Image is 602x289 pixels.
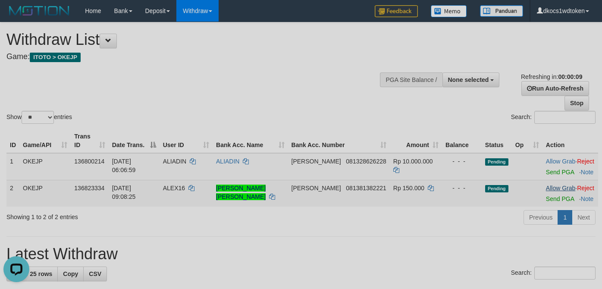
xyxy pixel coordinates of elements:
th: ID [6,129,19,153]
img: Button%20Memo.svg [431,5,467,17]
a: Note [581,169,594,176]
th: Op: activate to sort column ascending [512,129,542,153]
span: Refreshing in: [521,73,582,80]
span: Rp 150.000 [393,185,424,192]
th: Status [482,129,512,153]
td: OKEJP [19,153,71,180]
th: Bank Acc. Name: activate to sort column ascending [213,129,288,153]
input: Search: [534,267,596,280]
span: · [546,185,577,192]
span: None selected [448,76,489,83]
span: 136823334 [74,185,104,192]
a: CSV [83,267,107,281]
th: Action [542,129,598,153]
select: Showentries [22,111,54,124]
a: Stop [564,96,589,110]
th: User ID: activate to sort column ascending [160,129,213,153]
td: · [542,180,598,207]
a: Allow Grab [546,185,575,192]
td: OKEJP [19,180,71,207]
strong: 00:00:09 [558,73,582,80]
span: Rp 10.000.000 [393,158,433,165]
input: Search: [534,111,596,124]
img: panduan.png [480,5,523,17]
label: Show entries [6,111,72,124]
a: Run Auto-Refresh [521,81,589,96]
a: Reject [577,158,594,165]
th: Trans ID: activate to sort column ascending [71,129,108,153]
div: - - - [445,184,478,192]
span: ALIADIN [163,158,186,165]
td: 2 [6,180,19,207]
button: Open LiveChat chat widget [3,3,29,29]
a: ALIADIN [216,158,239,165]
label: Search: [511,111,596,124]
div: Showing 1 to 2 of 2 entries [6,209,245,221]
a: Note [581,195,594,202]
img: Feedback.jpg [375,5,418,17]
img: MOTION_logo.png [6,4,72,17]
a: Reject [577,185,594,192]
span: ALEX16 [163,185,185,192]
td: 1 [6,153,19,180]
a: [PERSON_NAME] [PERSON_NAME] [216,185,266,200]
span: Pending [485,158,508,166]
span: [PERSON_NAME] [292,185,341,192]
span: ITOTO > OKEJP [30,53,81,62]
button: None selected [442,72,500,87]
span: Pending [485,185,508,192]
span: [DATE] 06:06:59 [112,158,136,173]
th: Date Trans.: activate to sort column descending [109,129,160,153]
a: Allow Grab [546,158,575,165]
a: Copy [57,267,84,281]
a: Next [572,210,596,225]
h4: Game: [6,53,393,61]
th: Bank Acc. Number: activate to sort column ascending [288,129,390,153]
span: · [546,158,577,165]
a: Send PGA [546,169,574,176]
span: Copy [63,270,78,277]
h1: Withdraw List [6,31,393,48]
a: 1 [558,210,572,225]
th: Balance [442,129,482,153]
a: Previous [524,210,558,225]
a: Send PGA [546,195,574,202]
div: - - - [445,157,478,166]
span: [PERSON_NAME] [292,158,341,165]
label: Search: [511,267,596,280]
td: · [542,153,598,180]
th: Amount: activate to sort column ascending [390,129,442,153]
span: Copy 081328626228 to clipboard [346,158,386,165]
h1: Latest Withdraw [6,245,596,263]
span: Copy 081381382221 to clipboard [346,185,386,192]
th: Game/API: activate to sort column ascending [19,129,71,153]
span: [DATE] 09:08:25 [112,185,136,200]
div: PGA Site Balance / [380,72,442,87]
span: 136800214 [74,158,104,165]
span: CSV [89,270,101,277]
